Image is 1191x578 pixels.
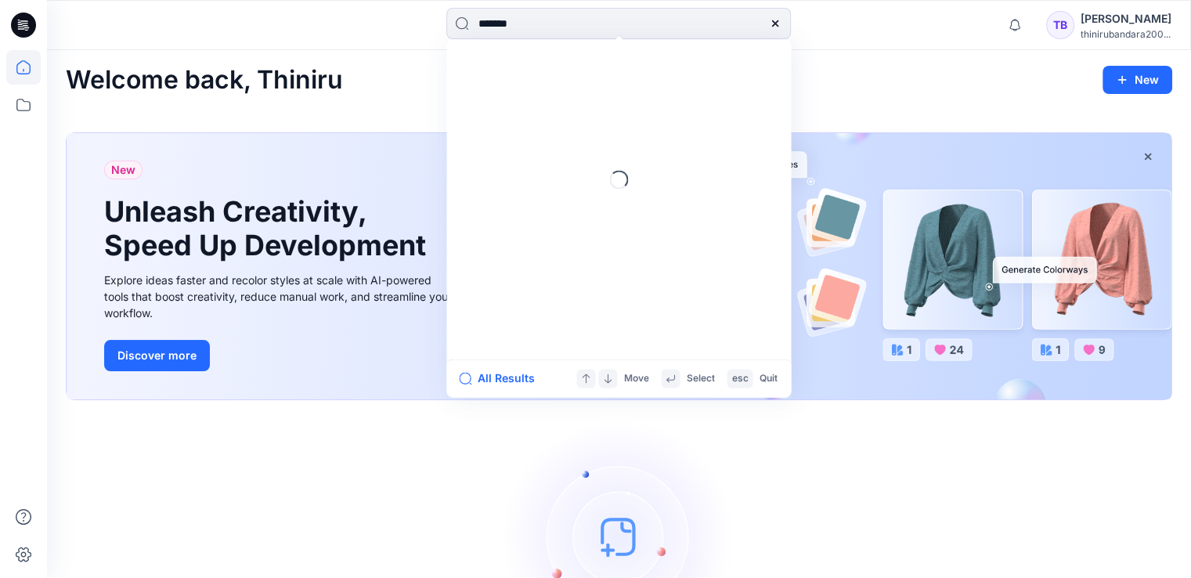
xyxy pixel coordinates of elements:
span: New [111,161,135,179]
p: Move [623,370,648,387]
a: Discover more [104,340,457,371]
p: Quit [759,370,777,387]
div: TB [1046,11,1074,39]
div: thinirubandara200... [1081,28,1171,40]
div: [PERSON_NAME] [1081,9,1171,28]
p: esc [731,370,748,387]
h2: Welcome back, Thiniru [66,66,343,95]
div: Explore ideas faster and recolor styles at scale with AI-powered tools that boost creativity, red... [104,272,457,321]
button: Discover more [104,340,210,371]
button: All Results [459,369,545,388]
button: New [1103,66,1172,94]
h1: Unleash Creativity, Speed Up Development [104,195,433,262]
p: Select [686,370,714,387]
